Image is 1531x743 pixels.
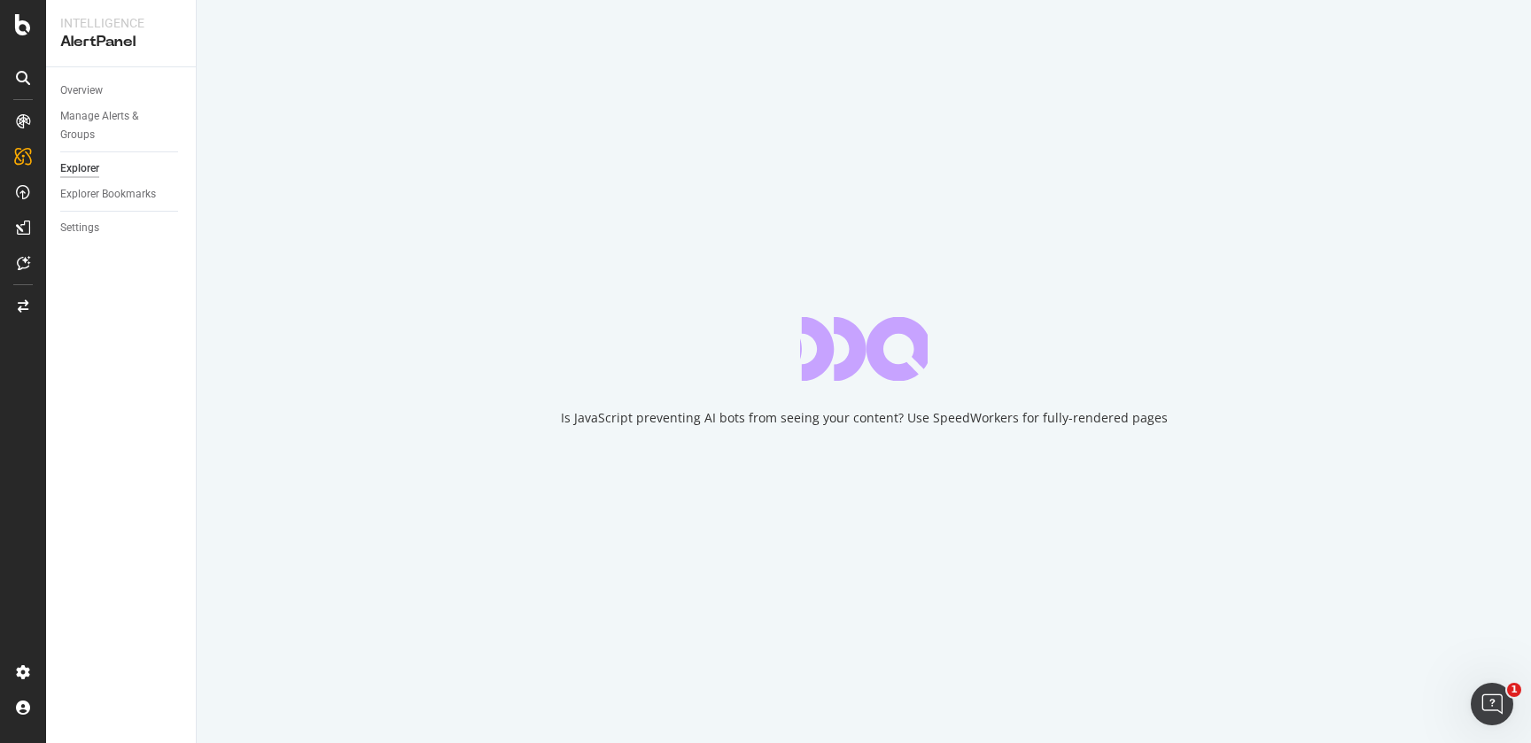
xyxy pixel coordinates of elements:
div: animation [800,317,928,381]
a: Overview [60,81,183,100]
a: Explorer [60,159,183,178]
div: Explorer Bookmarks [60,185,156,204]
div: AlertPanel [60,32,182,52]
span: 1 [1507,683,1521,697]
div: Intelligence [60,14,182,32]
div: Explorer [60,159,99,178]
div: Manage Alerts & Groups [60,107,167,144]
a: Explorer Bookmarks [60,185,183,204]
iframe: Intercom live chat [1471,683,1513,725]
div: Settings [60,219,99,237]
div: Is JavaScript preventing AI bots from seeing your content? Use SpeedWorkers for fully-rendered pages [561,409,1168,427]
div: Overview [60,81,103,100]
a: Manage Alerts & Groups [60,107,183,144]
a: Settings [60,219,183,237]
